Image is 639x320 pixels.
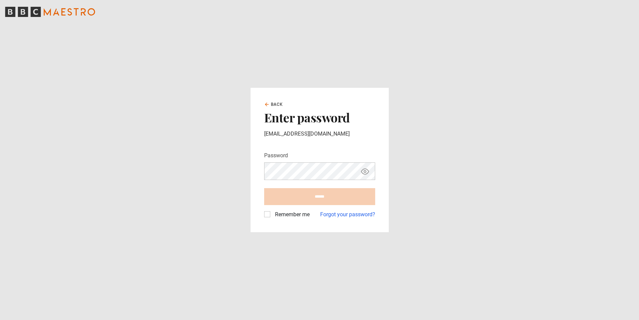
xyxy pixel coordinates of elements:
h2: Enter password [264,110,375,124]
label: Password [264,152,288,160]
button: Show password [359,165,371,177]
a: Back [264,101,283,107]
svg: BBC Maestro [5,7,95,17]
p: [EMAIL_ADDRESS][DOMAIN_NAME] [264,130,375,138]
label: Remember me [272,211,310,219]
a: Forgot your password? [320,211,375,219]
span: Back [271,101,283,107]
